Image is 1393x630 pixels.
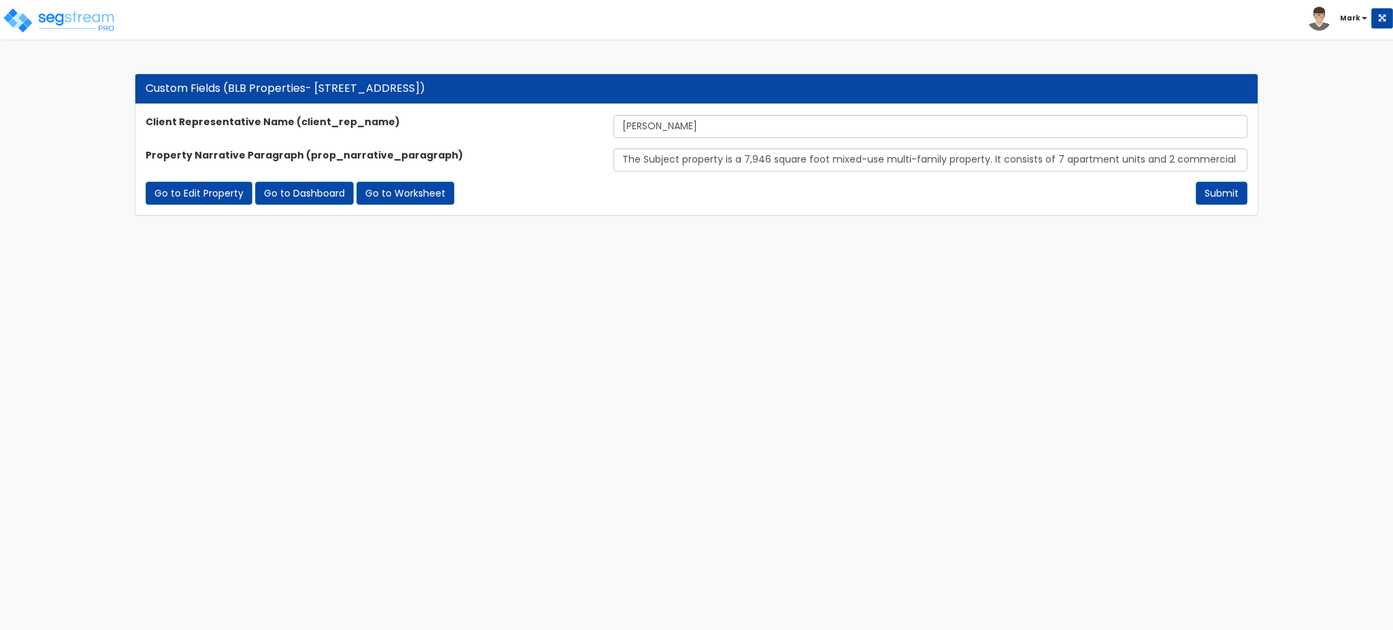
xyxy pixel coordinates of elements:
[135,115,603,129] label: Client Representative Name (client_rep_name)
[146,182,252,205] a: Go to Edit Property
[356,182,454,205] a: Go to Worksheet
[2,7,118,34] img: logo_pro_r.png
[1307,7,1331,31] img: avatar.png
[146,81,1247,97] div: Custom Fields (BLB Properties- [STREET_ADDRESS])
[255,182,354,205] a: Go to Dashboard
[1340,13,1360,23] b: Mark
[135,148,603,162] label: Property Narrative Paragraph (prop_narrative_paragraph)
[1196,182,1247,205] button: Submit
